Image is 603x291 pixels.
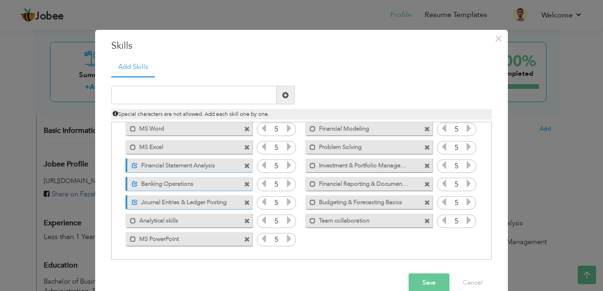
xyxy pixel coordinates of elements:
[316,140,409,151] label: Problem Solving
[113,110,269,118] span: Special characters are not allowed. Add each skill one by one.
[316,213,409,225] label: Team collaboration
[491,31,506,46] button: Close
[495,30,502,46] span: ×
[111,57,155,77] a: Add Skills
[136,121,229,133] label: MS Word
[316,177,409,188] label: Financial Reporting & Documentation
[138,158,229,170] label: Financial Statement Analysis
[136,232,229,243] label: MS PowerPoint
[138,195,229,206] label: Journal Entries & Ledger Posting
[111,39,492,52] h3: Skills
[316,195,409,206] label: Budgeting & Forecasting Basics
[138,177,229,188] label: Banking Operations
[316,158,409,170] label: Investment & Portfolio Management
[136,213,229,225] label: Analytical skills
[136,140,229,151] label: MS Excel
[316,121,409,133] label: Financial Modeling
